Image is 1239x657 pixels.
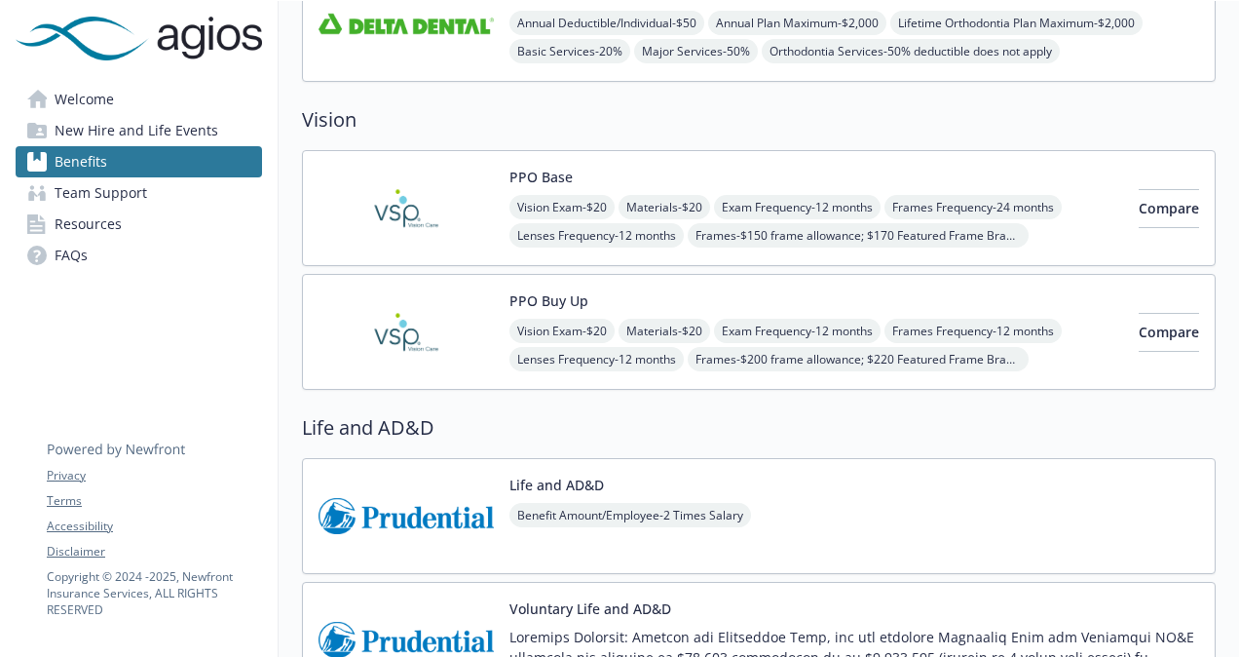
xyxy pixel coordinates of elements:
[762,39,1060,63] span: Orthodontia Services - 50% deductible does not apply
[688,347,1029,371] span: Frames - $200 frame allowance; $220 Featured Frame Brands allowance; 20% savings on the amount ov...
[1139,313,1199,352] button: Compare
[619,319,710,343] span: Materials - $20
[319,167,494,250] img: Vision Service Plan carrier logo
[302,413,1216,443] h2: Life and AD&D
[509,599,671,619] button: Voluntary Life and AD&D
[47,518,261,535] a: Accessibility
[1139,323,1199,341] span: Compare
[47,492,261,510] a: Terms
[688,223,1029,248] span: Frames - $150 frame allowance; $170 Featured Frame Brands allowance; 20% savings on the amount ov...
[509,475,604,495] button: Life and AD&D
[16,146,262,177] a: Benefits
[509,290,588,311] button: PPO Buy Up
[509,11,704,35] span: Annual Deductible/Individual - $50
[319,475,494,558] img: Prudential Insurance Co of America carrier logo
[509,223,684,248] span: Lenses Frequency - 12 months
[16,84,262,115] a: Welcome
[509,39,630,63] span: Basic Services - 20%
[55,240,88,271] span: FAQs
[884,319,1062,343] span: Frames Frequency - 12 months
[619,195,710,219] span: Materials - $20
[884,195,1062,219] span: Frames Frequency - 24 months
[509,319,615,343] span: Vision Exam - $20
[16,240,262,271] a: FAQs
[16,115,262,146] a: New Hire and Life Events
[1139,189,1199,228] button: Compare
[302,105,1216,135] h2: Vision
[319,290,494,373] img: Vision Service Plan carrier logo
[714,319,881,343] span: Exam Frequency - 12 months
[509,195,615,219] span: Vision Exam - $20
[509,347,684,371] span: Lenses Frequency - 12 months
[55,177,147,209] span: Team Support
[890,11,1143,35] span: Lifetime Orthodontia Plan Maximum - $2,000
[509,167,573,187] button: PPO Base
[1139,199,1199,217] span: Compare
[47,568,261,618] p: Copyright © 2024 - 2025 , Newfront Insurance Services, ALL RIGHTS RESERVED
[509,503,751,527] span: Benefit Amount/Employee - 2 Times Salary
[55,115,218,146] span: New Hire and Life Events
[55,146,107,177] span: Benefits
[55,209,122,240] span: Resources
[634,39,758,63] span: Major Services - 50%
[714,195,881,219] span: Exam Frequency - 12 months
[47,543,261,560] a: Disclaimer
[16,177,262,209] a: Team Support
[55,84,114,115] span: Welcome
[16,209,262,240] a: Resources
[708,11,886,35] span: Annual Plan Maximum - $2,000
[47,467,261,484] a: Privacy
